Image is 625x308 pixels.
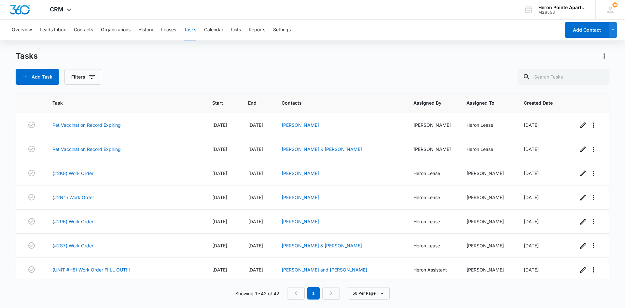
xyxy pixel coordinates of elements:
span: [DATE] [248,146,263,152]
div: [PERSON_NAME] [466,194,508,201]
div: [PERSON_NAME] [466,266,508,273]
a: Pet Vaccination Record Expiring [52,122,121,128]
button: Overview [12,20,32,40]
button: Calendar [204,20,223,40]
button: Leads Inbox [40,20,66,40]
span: Assigned By [413,99,441,106]
a: (#2P6) Work Order [52,218,93,225]
span: Task [52,99,187,106]
div: [PERSON_NAME] [413,122,451,128]
a: [PERSON_NAME] [282,195,319,200]
div: notifications count [612,2,618,7]
span: [DATE] [524,122,539,128]
button: Actions [599,51,609,61]
div: [PERSON_NAME] [466,170,508,177]
span: [DATE] [212,146,227,152]
span: [DATE] [212,122,227,128]
a: (#2S7) Work Order [52,242,93,249]
a: [PERSON_NAME] & [PERSON_NAME] [282,243,362,248]
span: [DATE] [212,195,227,200]
span: [DATE] [248,122,263,128]
a: [PERSON_NAME] & [PERSON_NAME] [282,146,362,152]
input: Search Tasks [518,69,609,85]
span: [DATE] [524,146,539,152]
span: [DATE] [212,267,227,272]
span: [DATE] [248,267,263,272]
span: Start [212,99,223,106]
button: Tasks [184,20,196,40]
span: [DATE] [212,170,227,176]
span: [DATE] [524,243,539,248]
button: Filters [64,69,101,85]
div: Heron Lease [413,170,451,177]
button: Contacts [74,20,93,40]
button: Add Contact [565,22,609,38]
button: Organizations [101,20,131,40]
div: Heron Lease [466,122,508,128]
div: [PERSON_NAME] [466,242,508,249]
button: Add Task [16,69,59,85]
span: [DATE] [212,219,227,224]
a: [PERSON_NAME] and [PERSON_NAME] [282,267,367,272]
a: (#2K8) Work Order [52,170,93,177]
a: (#2N1) Work Order [52,194,94,201]
span: [DATE] [248,195,263,200]
button: Reports [249,20,265,40]
span: 99 [612,2,618,7]
a: [PERSON_NAME] [282,170,319,176]
nav: Pagination [287,287,340,300]
span: Assigned To [466,99,499,106]
span: [DATE] [212,243,227,248]
button: 50 Per Page [348,287,390,300]
span: CRM [50,6,63,13]
div: [PERSON_NAME] [466,218,508,225]
a: Pet Vaccination Record Expiring [52,146,121,153]
span: End [248,99,257,106]
button: Lists [231,20,241,40]
div: [PERSON_NAME] [413,146,451,153]
div: Heron Lease [466,146,508,153]
a: [PERSON_NAME] [282,122,319,128]
div: Heron Lease [413,242,451,249]
span: [DATE] [248,219,263,224]
span: [DATE] [524,170,539,176]
span: Contacts [282,99,388,106]
a: [PERSON_NAME] [282,219,319,224]
p: Showing 1-42 of 42 [235,290,279,297]
h1: Tasks [16,51,38,61]
span: Created Date [524,99,553,106]
span: [DATE] [248,170,263,176]
button: Leases [161,20,176,40]
div: Heron Lease [413,194,451,201]
button: History [138,20,153,40]
div: Heron Lease [413,218,451,225]
span: [DATE] [524,219,539,224]
span: [DATE] [524,267,539,272]
div: account id [538,10,586,15]
span: [DATE] [248,243,263,248]
div: account name [538,5,586,10]
a: (UNIT #H8) Work Order FIILL OUT!!! [52,266,130,273]
div: Heron Assistant [413,266,451,273]
button: Settings [273,20,291,40]
em: 1 [307,287,320,300]
span: [DATE] [524,195,539,200]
